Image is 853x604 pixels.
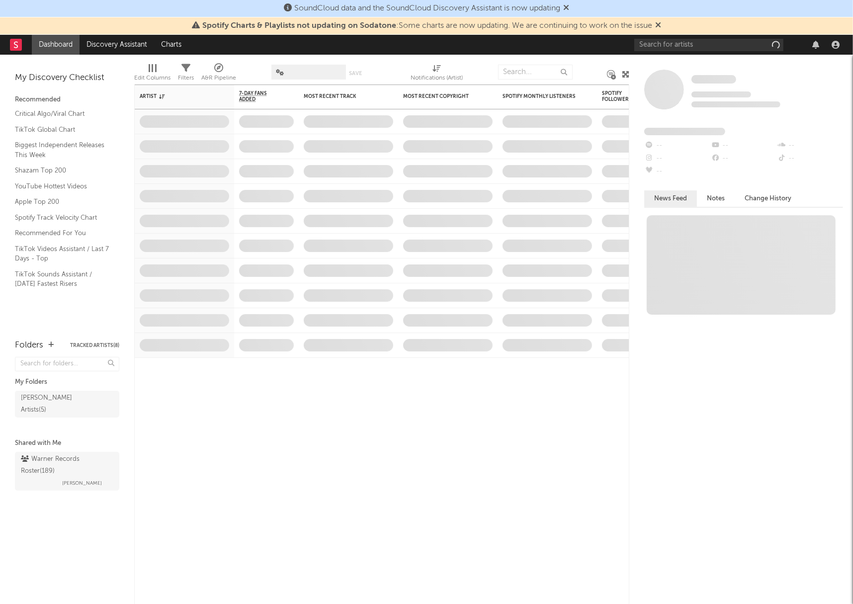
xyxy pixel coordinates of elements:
div: -- [644,152,710,165]
span: : Some charts are now updating. We are continuing to work on the issue [202,22,652,30]
span: Tracking Since: [DATE] [691,91,751,97]
span: 7-Day Fans Added [239,90,279,102]
div: Most Recent Copyright [403,93,478,99]
a: Biggest Independent Releases This Week [15,140,109,160]
a: Charts [154,35,188,55]
div: Recommended [15,94,119,106]
button: Tracked Artists(8) [70,343,119,348]
div: Filters [178,72,194,84]
a: TikTok Videos Assistant / Last 7 Days - Top [15,244,109,264]
input: Search... [498,65,573,80]
a: Some Artist [691,75,736,85]
div: Spotify Monthly Listeners [503,93,577,99]
div: Edit Columns [134,60,171,88]
div: Shared with Me [15,437,119,449]
span: Some Artist [691,75,736,84]
input: Search for folders... [15,357,119,371]
div: A&R Pipeline [201,72,236,84]
div: My Discovery Checklist [15,72,119,84]
a: Shazam Top 200 [15,165,109,176]
a: Warner Records Roster(189)[PERSON_NAME] [15,452,119,491]
a: Apple Top 200 [15,196,109,207]
button: Notes [697,190,735,207]
span: Dismiss [655,22,661,30]
a: Critical Algo/Viral Chart [15,108,109,119]
div: Notifications (Artist) [411,72,463,84]
a: Discovery Assistant [80,35,154,55]
div: -- [777,152,843,165]
input: Search for artists [634,39,783,51]
a: YouTube Hottest Videos [15,181,109,192]
div: -- [644,165,710,178]
a: TikTok Global Chart [15,124,109,135]
a: TikTok Sounds Assistant / [DATE] Fastest Risers [15,269,109,289]
div: -- [777,139,843,152]
span: [PERSON_NAME] [62,477,102,489]
span: Spotify Charts & Playlists not updating on Sodatone [202,22,396,30]
button: Save [349,71,362,76]
a: [PERSON_NAME] Artists(5) [15,391,119,418]
div: Warner Records Roster ( 189 ) [21,453,111,477]
button: Change History [735,190,801,207]
div: [PERSON_NAME] Artists ( 5 ) [21,392,91,416]
div: Edit Columns [134,72,171,84]
button: News Feed [644,190,697,207]
div: -- [710,139,776,152]
div: Artist [140,93,214,99]
div: Notifications (Artist) [411,60,463,88]
div: Folders [15,340,43,351]
div: -- [644,139,710,152]
div: Filters [178,60,194,88]
span: 0 fans last week [691,101,780,107]
div: Spotify Followers [602,90,637,102]
div: -- [710,152,776,165]
a: Spotify Track Velocity Chart [15,212,109,223]
div: My Folders [15,376,119,388]
a: Recommended For You [15,228,109,239]
div: Most Recent Track [304,93,378,99]
span: SoundCloud data and the SoundCloud Discovery Assistant is now updating [294,4,560,12]
span: Dismiss [563,4,569,12]
span: Fans Added by Platform [644,128,725,135]
a: Dashboard [32,35,80,55]
div: A&R Pipeline [201,60,236,88]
